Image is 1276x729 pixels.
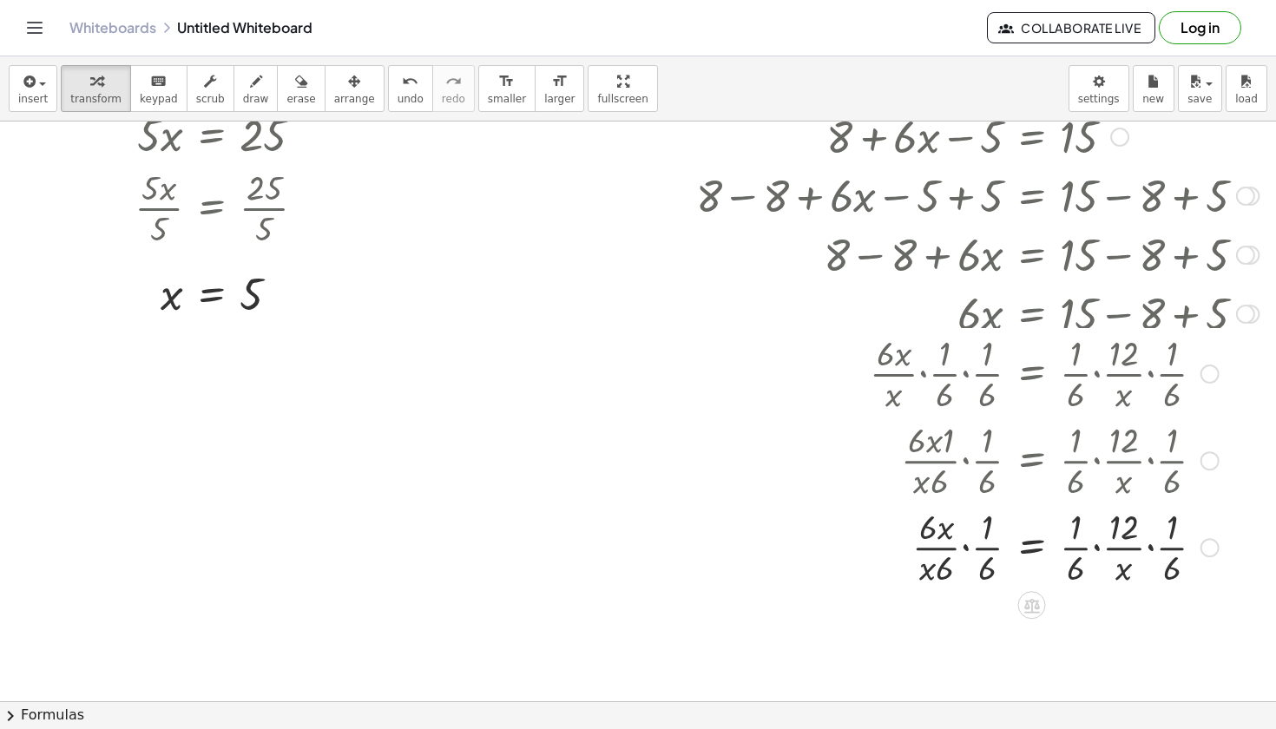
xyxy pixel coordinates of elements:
[70,93,122,105] span: transform
[334,93,375,105] span: arrange
[445,71,462,92] i: redo
[1235,93,1258,105] span: load
[987,12,1155,43] button: Collaborate Live
[196,93,225,105] span: scrub
[1159,11,1241,44] button: Log in
[402,71,418,92] i: undo
[21,14,49,42] button: Toggle navigation
[233,65,279,112] button: draw
[588,65,657,112] button: fullscreen
[478,65,536,112] button: format_sizesmaller
[1018,591,1046,619] div: Apply the same math to both sides of the equation
[544,93,575,105] span: larger
[187,65,234,112] button: scrub
[9,65,57,112] button: insert
[1187,93,1212,105] span: save
[140,93,178,105] span: keypad
[388,65,433,112] button: undoundo
[398,93,424,105] span: undo
[150,71,167,92] i: keyboard
[61,65,131,112] button: transform
[18,93,48,105] span: insert
[277,65,325,112] button: erase
[1078,93,1120,105] span: settings
[1133,65,1174,112] button: new
[1178,65,1222,112] button: save
[1069,65,1129,112] button: settings
[488,93,526,105] span: smaller
[243,93,269,105] span: draw
[1002,20,1141,36] span: Collaborate Live
[551,71,568,92] i: format_size
[432,65,475,112] button: redoredo
[597,93,648,105] span: fullscreen
[1226,65,1267,112] button: load
[69,19,156,36] a: Whiteboards
[130,65,187,112] button: keyboardkeypad
[535,65,584,112] button: format_sizelarger
[1142,93,1164,105] span: new
[286,93,315,105] span: erase
[442,93,465,105] span: redo
[325,65,385,112] button: arrange
[498,71,515,92] i: format_size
